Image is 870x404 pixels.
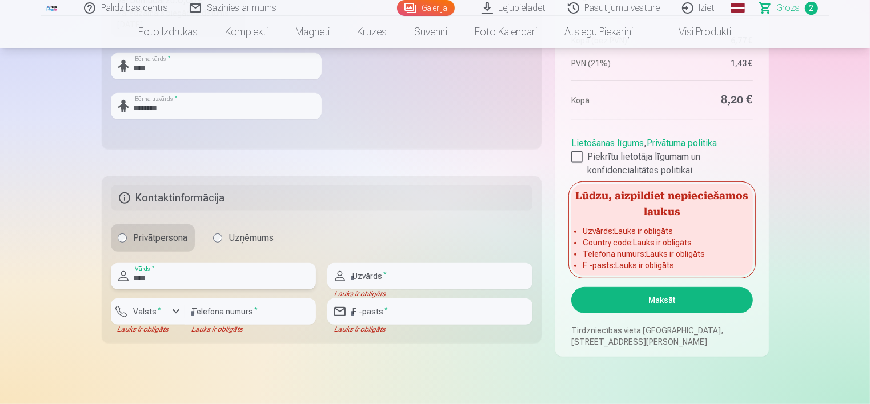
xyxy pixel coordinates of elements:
[571,132,752,177] div: ,
[111,185,533,211] h5: Kontaktinformācija
[583,260,741,271] li: E -pasts : Lauks ir obligāts
[583,248,741,260] li: Telefona numurs : Lauks ir obligāts
[583,237,741,248] li: Country code : Lauks ir obligāts
[46,5,58,11] img: /fa1
[111,325,185,334] div: Lauks ir obligāts
[206,224,281,252] label: Uzņēmums
[571,287,752,313] button: Maksāt
[571,150,752,177] label: Piekrītu lietotāja līgumam un konfidencialitātes politikai
[344,16,401,48] a: Krūzes
[571,58,656,69] dt: PVN (21%)
[185,325,316,334] div: Lauks ir obligāts
[551,16,647,48] a: Atslēgu piekariņi
[111,224,195,252] label: Privātpersona
[462,16,551,48] a: Foto kalendāri
[777,1,800,15] span: Grozs
[327,325,532,334] div: Lauks ir obligāts
[125,16,212,48] a: Foto izdrukas
[571,138,644,148] a: Lietošanas līgums
[668,92,753,108] dd: 8,20 €
[129,306,166,317] label: Valsts
[401,16,462,48] a: Suvenīri
[571,325,752,348] p: Tirdzniecības vieta [GEOGRAPHIC_DATA], [STREET_ADDRESS][PERSON_NAME]
[647,16,745,48] a: Visi produkti
[213,233,222,243] input: Uzņēmums
[212,16,282,48] a: Komplekti
[118,233,127,243] input: Privātpersona
[668,58,753,69] dd: 1,43 €
[327,289,532,298] div: Lauks ir obligāts
[571,92,656,108] dt: Kopā
[647,138,717,148] a: Privātuma politika
[282,16,344,48] a: Magnēti
[583,225,741,237] li: Uzvārds : Lauks ir obligāts
[111,298,185,325] button: Valsts*
[805,2,818,15] span: 2
[571,184,752,221] h5: Lūdzu, aizpildiet nepieciešamos laukus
